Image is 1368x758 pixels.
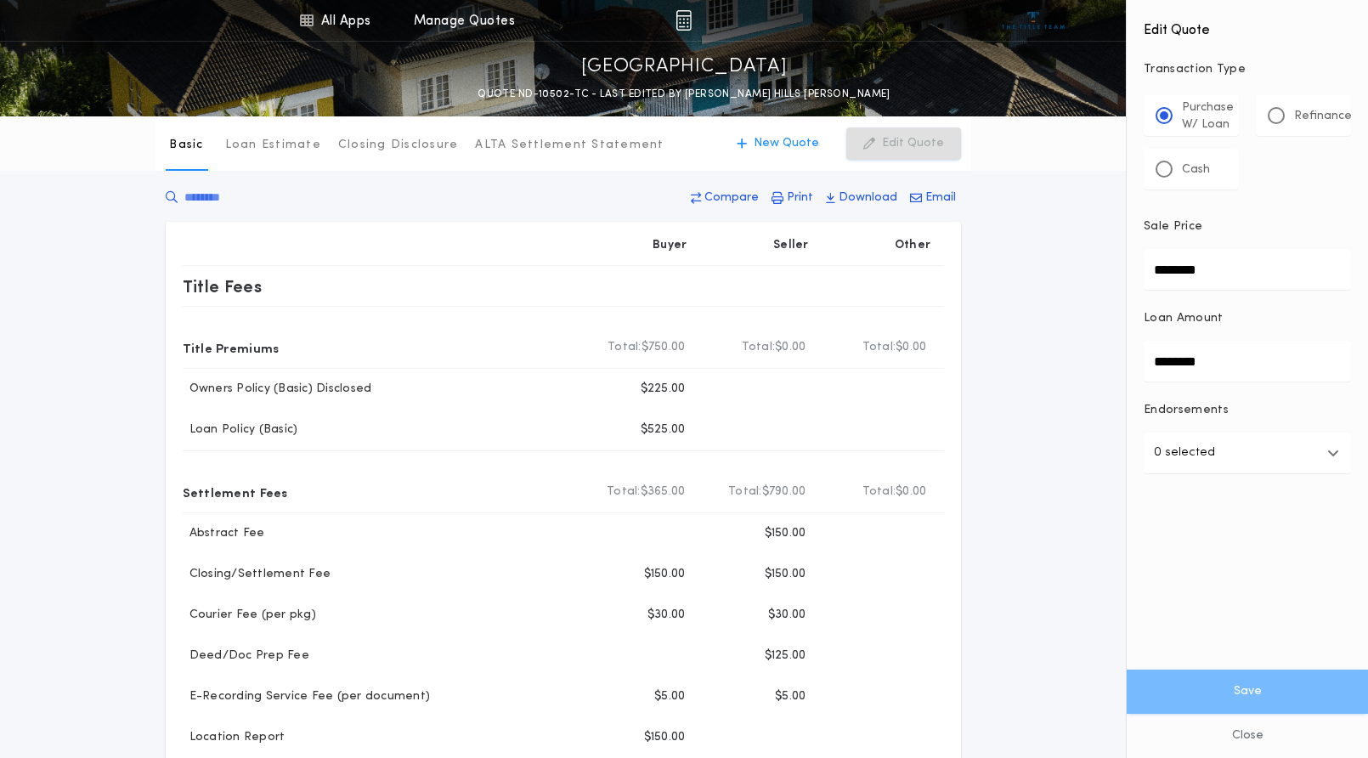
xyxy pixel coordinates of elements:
p: Basic [169,137,203,154]
p: Other [894,237,930,254]
b: Total: [742,339,776,356]
p: $30.00 [768,607,806,624]
p: $225.00 [641,381,686,398]
p: Edit Quote [882,135,944,152]
b: Total: [728,484,762,501]
p: [GEOGRAPHIC_DATA] [581,54,788,81]
b: Total: [607,484,641,501]
p: QUOTE ND-10502-TC - LAST EDITED BY [PERSON_NAME] HILLS [PERSON_NAME] [478,86,890,103]
p: 0 selected [1154,443,1215,463]
b: Total: [862,339,896,356]
p: Seller [773,237,809,254]
p: Loan Policy (Basic) [183,421,298,438]
p: Cash [1182,161,1210,178]
p: Title Premiums [183,334,280,361]
p: ALTA Settlement Statement [475,137,664,154]
span: $0.00 [896,339,926,356]
input: Sale Price [1144,249,1351,290]
button: 0 selected [1144,433,1351,473]
p: Location Report [183,729,285,746]
p: $150.00 [765,525,806,542]
p: $525.00 [641,421,686,438]
button: Edit Quote [846,127,961,160]
p: Download [839,189,897,206]
span: $0.00 [896,484,926,501]
b: Total: [608,339,642,356]
p: Abstract Fee [183,525,265,542]
span: $790.00 [762,484,806,501]
p: Title Fees [183,273,263,300]
button: Save [1127,670,1368,714]
p: Print [787,189,813,206]
p: $125.00 [765,648,806,665]
p: Endorsements [1144,402,1351,419]
p: $30.00 [647,607,686,624]
span: $365.00 [641,484,686,501]
input: Loan Amount [1144,341,1351,382]
p: Purchase W/ Loan [1182,99,1234,133]
button: Email [905,183,961,213]
h4: Edit Quote [1144,10,1351,41]
img: img [676,10,692,31]
button: New Quote [720,127,836,160]
img: vs-icon [1002,12,1066,29]
p: $5.00 [654,688,685,705]
p: Transaction Type [1144,61,1351,78]
p: Email [925,189,956,206]
p: Closing Disclosure [338,137,459,154]
span: $750.00 [642,339,686,356]
p: $150.00 [644,729,686,746]
p: Owners Policy (Basic) Disclosed [183,381,372,398]
p: $5.00 [775,688,806,705]
p: New Quote [754,135,819,152]
button: Compare [686,183,764,213]
span: $0.00 [775,339,806,356]
button: Download [821,183,902,213]
p: Loan Estimate [225,137,321,154]
p: Compare [704,189,759,206]
p: Buyer [653,237,687,254]
p: Sale Price [1144,218,1202,235]
button: Close [1127,714,1368,758]
p: Deed/Doc Prep Fee [183,648,309,665]
p: Closing/Settlement Fee [183,566,331,583]
b: Total: [862,484,896,501]
p: $150.00 [765,566,806,583]
p: Refinance [1294,108,1352,125]
p: Settlement Fees [183,478,288,506]
button: Print [766,183,818,213]
p: $150.00 [644,566,686,583]
p: Loan Amount [1144,310,1224,327]
p: Courier Fee (per pkg) [183,607,316,624]
p: E-Recording Service Fee (per document) [183,688,431,705]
